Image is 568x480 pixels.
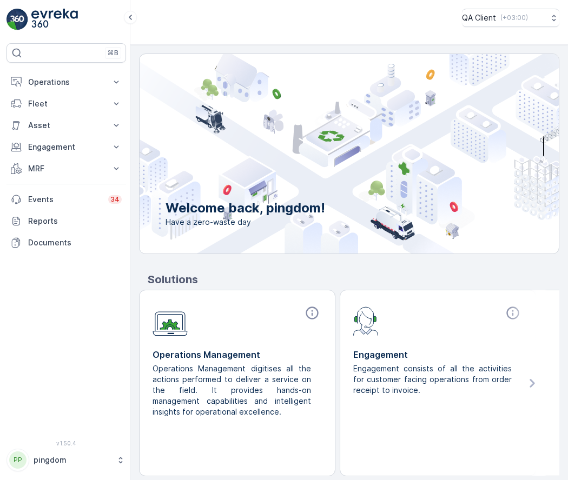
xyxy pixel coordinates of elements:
p: QA Client [462,12,496,23]
span: Have a zero-waste day [166,217,325,228]
p: Solutions [148,271,559,288]
p: Operations Management [153,348,322,361]
a: Reports [6,210,126,232]
button: MRF [6,158,126,179]
p: pingdom [34,455,111,465]
button: PPpingdom [6,449,126,471]
img: module-icon [353,305,379,336]
p: ( +03:00 ) [500,14,528,22]
a: Documents [6,232,126,254]
p: Operations [28,77,104,88]
button: Engagement [6,136,126,158]
p: Reports [28,216,122,226]
button: Asset [6,115,126,136]
a: Events34 [6,189,126,210]
p: Welcome back, pingdom! [166,199,325,217]
img: city illustration [91,54,559,254]
p: Fleet [28,98,104,109]
button: QA Client(+03:00) [462,9,559,27]
div: PP [9,451,27,469]
p: Documents [28,237,122,248]
span: v 1.50.4 [6,440,126,446]
p: 34 [110,195,120,204]
p: Events [28,194,102,205]
p: Engagement [28,142,104,152]
img: module-icon [153,305,188,336]
p: MRF [28,163,104,174]
p: Operations Management digitises all the actions performed to deliver a service on the field. It p... [153,363,313,417]
p: ⌘B [108,49,118,57]
p: Engagement [353,348,523,361]
img: logo [6,9,28,30]
p: Asset [28,120,104,131]
button: Operations [6,71,126,93]
p: Engagement consists of all the activities for customer facing operations from order receipt to in... [353,363,514,396]
button: Fleet [6,93,126,115]
img: logo_light-DOdMpM7g.png [31,9,78,30]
